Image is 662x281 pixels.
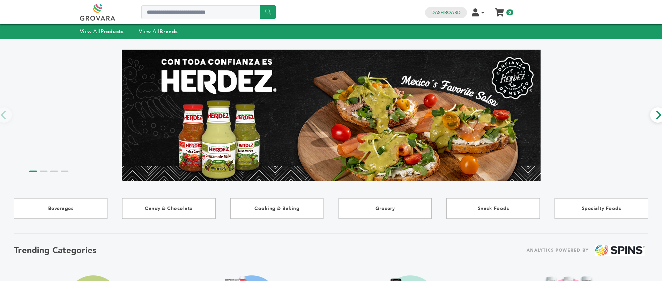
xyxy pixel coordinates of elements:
li: Page dot 3 [50,171,58,172]
img: spins.png [595,245,645,256]
a: Dashboard [431,9,461,16]
img: Marketplace Top Banner 1 [122,50,541,181]
li: Page dot 4 [61,171,68,172]
a: Grocery [339,198,432,219]
li: Page dot 2 [40,171,47,172]
li: Page dot 1 [29,171,37,172]
a: Specialty Foods [555,198,648,219]
a: View AllProducts [80,28,124,35]
a: Snack Foods [446,198,540,219]
span: ANALYTICS POWERED BY [527,246,589,255]
strong: Brands [159,28,178,35]
a: Cooking & Baking [230,198,324,219]
a: Beverages [14,198,107,219]
a: Candy & Chocolate [122,198,216,219]
h2: Trending Categories [14,245,97,256]
strong: Products [101,28,124,35]
input: Search a product or brand... [141,5,276,19]
a: View AllBrands [139,28,178,35]
a: My Cart [495,6,503,14]
span: 0 [506,9,513,15]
